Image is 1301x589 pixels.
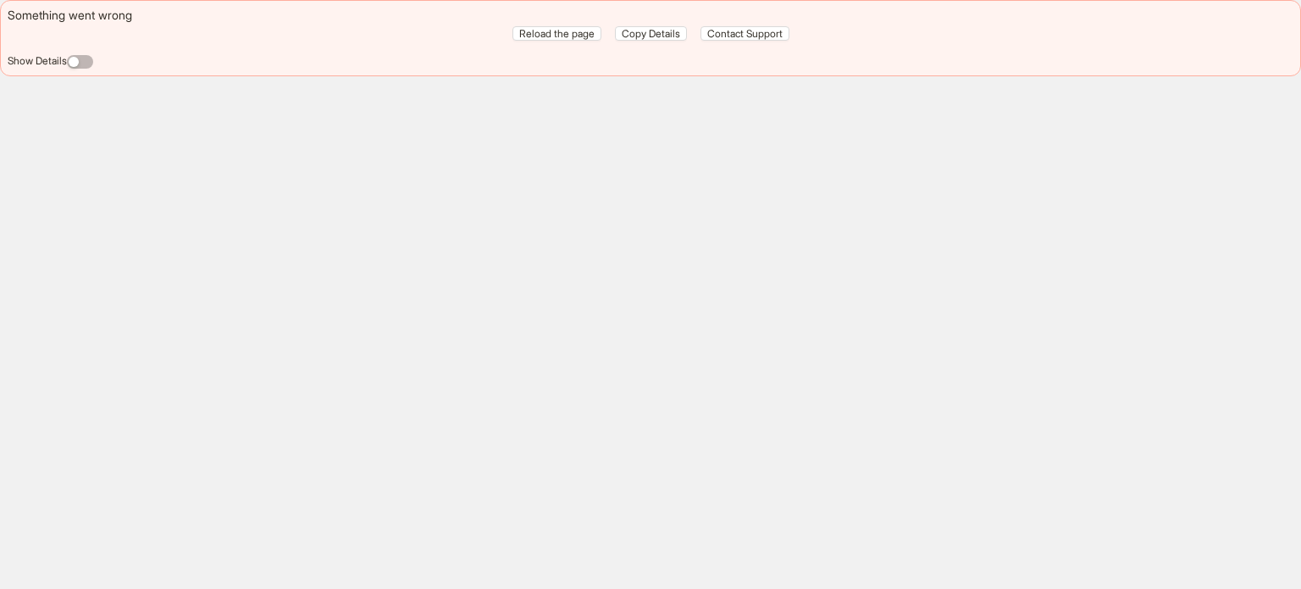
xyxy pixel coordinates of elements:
[512,26,601,41] button: Reload the page
[707,27,783,40] span: Contact Support
[615,26,687,41] button: Copy Details
[700,26,789,41] button: Contact Support
[519,27,595,40] span: Reload the page
[8,8,1293,23] div: Something went wrong
[622,27,680,40] span: Copy Details
[8,54,67,67] label: Show Details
